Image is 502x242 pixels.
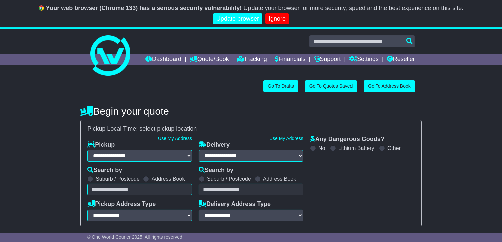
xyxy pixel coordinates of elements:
[269,136,303,141] a: Use My Address
[237,54,267,65] a: Tracking
[199,141,230,149] label: Delivery
[80,106,422,117] h4: Begin your quote
[243,5,463,11] span: Update your browser for more security, speed and the best experience on this site.
[338,145,374,151] label: Lithium Battery
[349,54,379,65] a: Settings
[387,145,401,151] label: Other
[199,167,233,174] label: Search by
[87,200,156,208] label: Pickup Address Type
[152,176,185,182] label: Address Book
[213,13,262,24] a: Update browser
[190,54,229,65] a: Quote/Book
[310,136,384,143] label: Any Dangerous Goods?
[318,145,325,151] label: No
[87,167,122,174] label: Search by
[199,200,271,208] label: Delivery Address Type
[387,54,415,65] a: Reseller
[158,136,192,141] a: Use My Address
[96,176,140,182] label: Suburb / Postcode
[263,176,296,182] label: Address Book
[145,54,181,65] a: Dashboard
[364,80,415,92] a: Go To Address Book
[46,5,242,11] b: Your web browser (Chrome 133) has a serious security vulnerability!
[314,54,341,65] a: Support
[265,13,289,24] a: Ignore
[87,141,115,149] label: Pickup
[207,176,251,182] label: Suburb / Postcode
[305,80,357,92] a: Go To Quotes Saved
[84,125,418,133] div: Pickup Local Time:
[275,54,306,65] a: Financials
[263,80,298,92] a: Go To Drafts
[139,125,197,132] span: select pickup location
[87,234,184,240] span: © One World Courier 2025. All rights reserved.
